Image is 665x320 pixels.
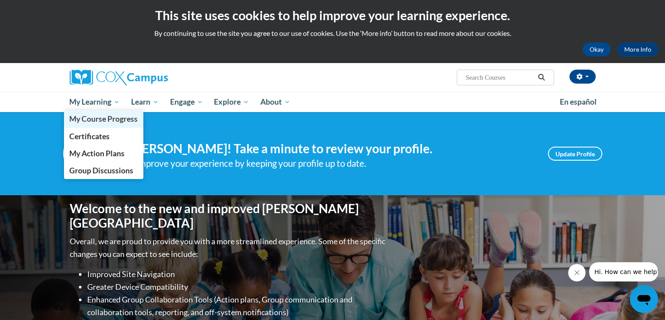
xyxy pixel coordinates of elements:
p: By continuing to use the site you agree to our use of cookies. Use the ‘More info’ button to read... [7,28,658,38]
p: Overall, we are proud to provide you with a more streamlined experience. Some of the specific cha... [70,235,388,260]
span: Certificates [69,132,110,141]
li: Enhanced Group Collaboration Tools (Action plans, Group communication and collaboration tools, re... [87,293,388,319]
a: Certificates [64,128,144,145]
a: About [255,92,296,112]
img: Cox Campus [70,70,168,85]
h4: Hi [PERSON_NAME]! Take a minute to review your profile. [116,141,535,156]
span: Explore [214,97,249,107]
span: Engage [170,97,203,107]
span: My Course Progress [69,114,138,123]
li: Improved Site Navigation [87,268,388,281]
button: Okay [583,42,611,56]
span: About [260,97,290,107]
span: My Action Plans [69,149,124,158]
a: My Action Plans [64,145,144,162]
iframe: Message from company [589,262,658,281]
a: Explore [208,92,255,112]
li: Greater Device Compatibility [87,281,388,293]
span: My Learning [69,97,120,107]
div: Help improve your experience by keeping your profile up to date. [116,156,535,171]
a: Engage [164,92,209,112]
a: My Course Progress [64,110,144,127]
a: Learn [125,92,164,112]
button: Search [535,72,548,83]
a: Update Profile [548,147,602,161]
h2: This site uses cookies to help improve your learning experience. [7,7,658,24]
span: Learn [131,97,159,107]
a: More Info [617,42,658,56]
button: Account Settings [569,70,596,84]
input: Search Courses [465,72,535,83]
a: En español [554,93,602,111]
img: Profile Image [63,134,103,173]
iframe: Close message [568,264,586,281]
span: Hi. How can we help? [5,6,71,13]
a: Group Discussions [64,162,144,179]
h1: Welcome to the new and improved [PERSON_NAME][GEOGRAPHIC_DATA] [70,201,388,231]
a: My Learning [64,92,126,112]
span: En español [560,97,597,106]
iframe: Button to launch messaging window [630,285,658,313]
a: Cox Campus [70,70,236,85]
span: Group Discussions [69,166,133,175]
div: Main menu [57,92,609,112]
